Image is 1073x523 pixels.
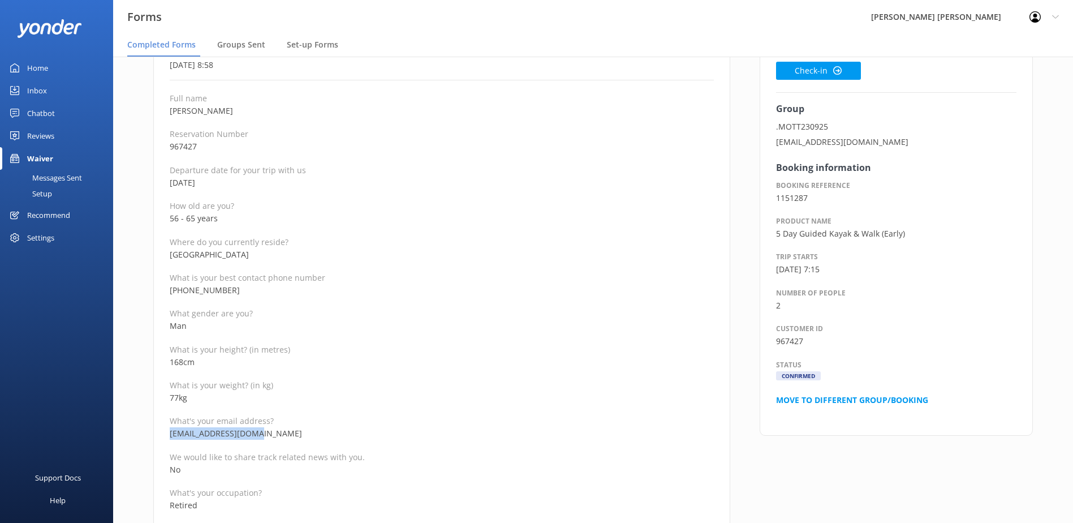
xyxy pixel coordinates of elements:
[27,204,70,226] div: Recommend
[170,487,714,498] p: What's your occupation?
[170,105,714,117] p: [PERSON_NAME]
[170,140,714,153] p: 967427
[776,136,1017,148] p: [EMAIL_ADDRESS][DOMAIN_NAME]
[170,320,714,332] p: Man
[170,177,714,189] p: [DATE]
[776,180,1017,191] p: Booking reference
[7,170,113,186] a: Messages Sent
[776,299,1017,312] p: 2
[170,499,714,512] p: Retired
[170,284,714,297] p: [PHONE_NUMBER]
[776,102,1017,117] h4: Group
[170,344,714,355] p: What is your height? (in metres)
[127,8,162,26] h3: Forms
[7,186,113,202] a: Setup
[776,161,1017,175] h4: Booking information
[7,170,82,186] div: Messages Sent
[27,57,48,79] div: Home
[776,323,1017,334] p: Customer ID
[170,452,714,462] p: We would like to share track related news with you.
[7,186,52,202] div: Setup
[170,427,714,440] p: [EMAIL_ADDRESS][DOMAIN_NAME]
[17,19,82,38] img: yonder-white-logo.png
[776,288,1017,298] p: Number of people
[27,79,47,102] div: Inbox
[287,39,338,50] span: Set-up Forms
[776,371,821,380] div: Confirmed
[170,165,714,175] p: Departure date for your trip with us
[776,121,1017,133] p: .MOTT230925
[170,356,714,368] p: 168cm
[170,128,714,139] p: Reservation Number
[170,380,714,391] p: What is your weight? (in kg)
[27,102,55,125] div: Chatbot
[27,147,53,170] div: Waiver
[776,335,1017,348] p: 967427
[776,359,1017,370] p: Status
[170,237,714,247] p: Where do you currently reside?
[776,62,861,80] button: Check-in
[776,228,1017,240] p: 5 Day Guided Kayak & Walk (Early)
[170,248,714,261] p: [GEOGRAPHIC_DATA]
[170,464,714,476] p: No
[170,212,714,225] p: 56 - 65 years
[27,125,54,147] div: Reviews
[776,192,1017,204] p: 1151287
[776,263,1017,276] p: [DATE] 7:15
[170,415,714,426] p: What's your email address?
[127,39,196,50] span: Completed Forms
[170,308,714,319] p: What gender are you?
[170,392,714,404] p: 77kg
[170,200,714,211] p: How old are you?
[170,59,714,71] p: [DATE] 8:58
[776,216,1017,226] p: Product name
[50,489,66,512] div: Help
[217,39,265,50] span: Groups Sent
[776,251,1017,262] p: Trip starts
[776,395,928,405] a: Move to different Group/Booking
[27,226,54,249] div: Settings
[170,93,714,104] p: Full name
[170,272,714,283] p: What is your best contact phone number
[35,466,81,489] div: Support Docs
